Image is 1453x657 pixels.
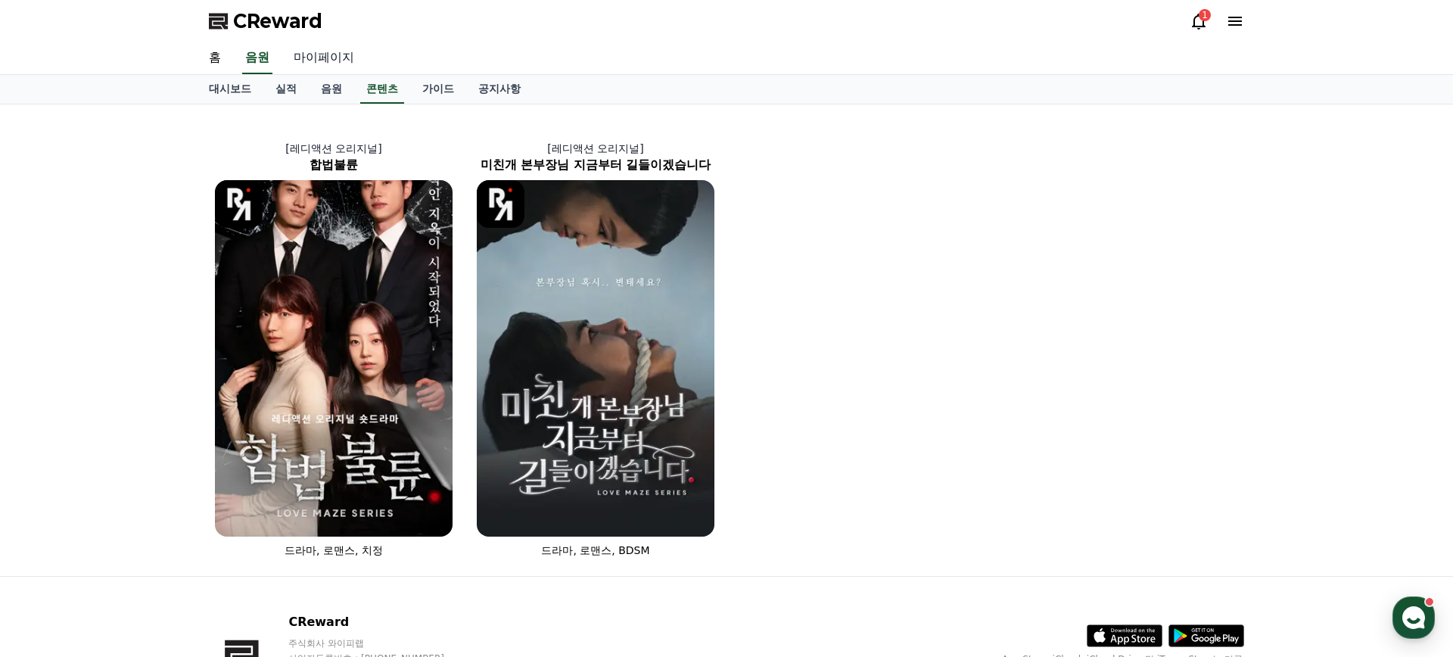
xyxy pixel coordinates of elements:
[309,75,354,104] a: 음원
[233,9,322,33] span: CReward
[138,503,157,515] span: 대화
[263,75,309,104] a: 실적
[203,129,465,570] a: [레디액션 오리지널] 합법불륜 합법불륜 [object Object] Logo 드라마, 로맨스, 치정
[215,180,263,228] img: [object Object] Logo
[100,480,195,518] a: 대화
[197,75,263,104] a: 대시보드
[215,180,453,537] img: 합법불륜
[288,613,473,631] p: CReward
[465,156,726,174] h2: 미친개 본부장님 지금부터 길들이겠습니다
[195,480,291,518] a: 설정
[541,544,649,556] span: 드라마, 로맨스, BDSM
[360,75,404,104] a: 콘텐츠
[242,42,272,74] a: 음원
[282,42,366,74] a: 마이페이지
[203,141,465,156] p: [레디액션 오리지널]
[197,42,233,74] a: 홈
[477,180,524,228] img: [object Object] Logo
[465,129,726,570] a: [레디액션 오리지널] 미친개 본부장님 지금부터 길들이겠습니다 미친개 본부장님 지금부터 길들이겠습니다 [object Object] Logo 드라마, 로맨스, BDSM
[48,503,57,515] span: 홈
[465,141,726,156] p: [레디액션 오리지널]
[5,480,100,518] a: 홈
[234,503,252,515] span: 설정
[1190,12,1208,30] a: 1
[285,544,383,556] span: 드라마, 로맨스, 치정
[477,180,714,537] img: 미친개 본부장님 지금부터 길들이겠습니다
[288,637,473,649] p: 주식회사 와이피랩
[466,75,533,104] a: 공지사항
[410,75,466,104] a: 가이드
[203,156,465,174] h2: 합법불륜
[209,9,322,33] a: CReward
[1199,9,1211,21] div: 1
